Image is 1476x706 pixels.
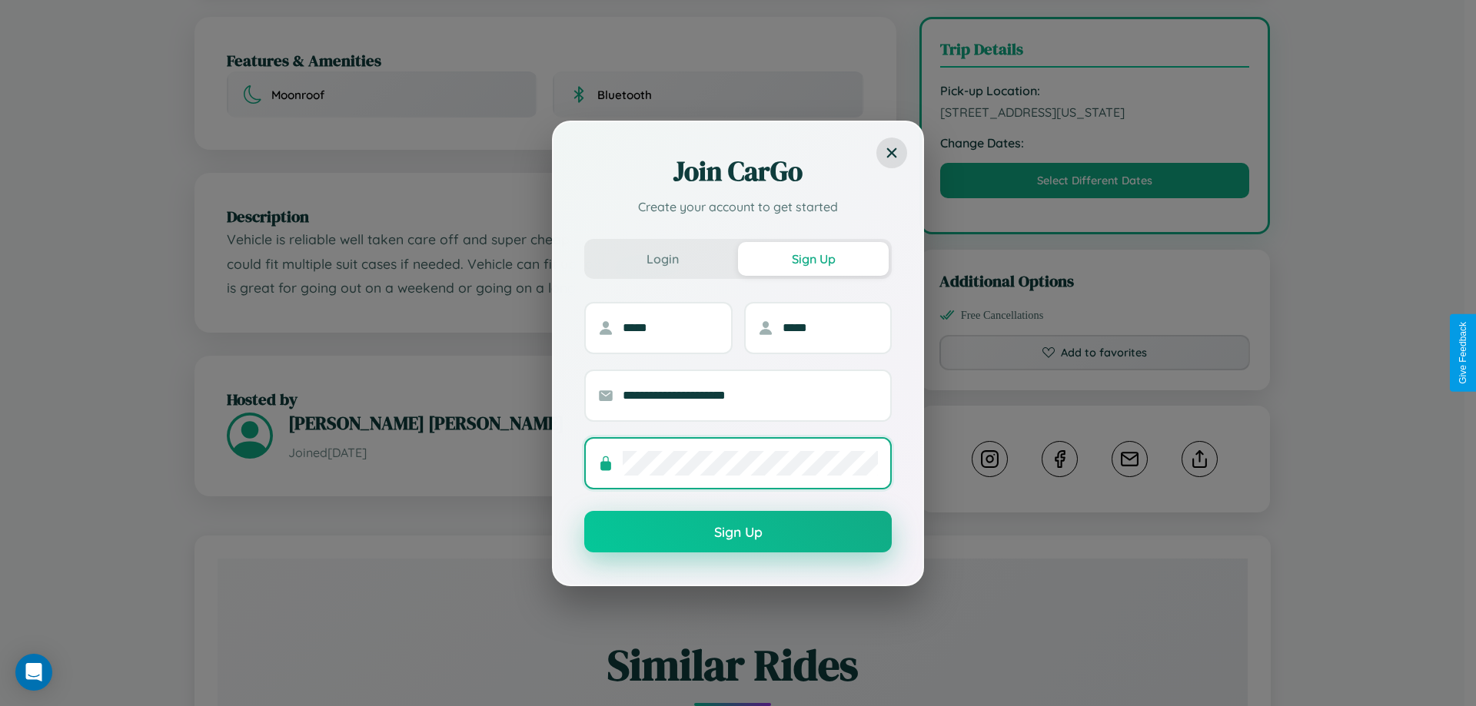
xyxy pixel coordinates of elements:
h2: Join CarGo [584,153,892,190]
button: Sign Up [738,242,889,276]
div: Give Feedback [1458,322,1468,384]
button: Login [587,242,738,276]
button: Sign Up [584,511,892,552]
p: Create your account to get started [584,197,892,216]
div: Open Intercom Messenger [15,654,52,691]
